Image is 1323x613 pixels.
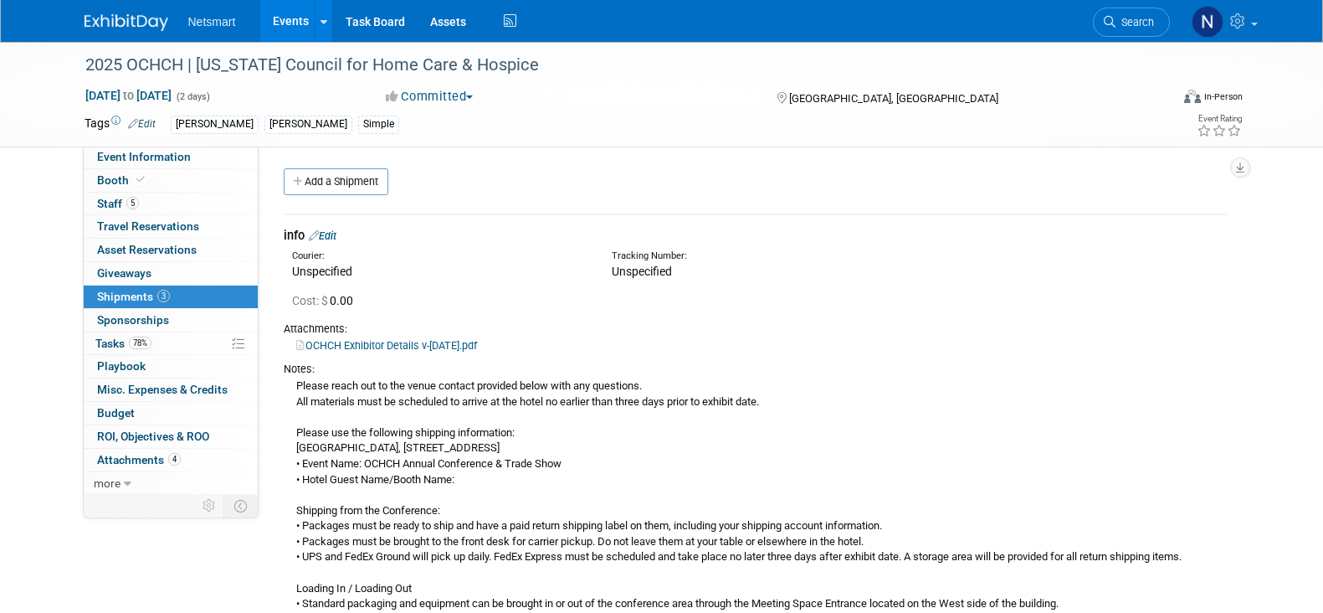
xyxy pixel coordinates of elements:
div: info [284,227,1227,245]
div: Simple [358,116,399,133]
a: Edit [128,118,156,130]
img: ExhibitDay [85,14,168,31]
div: Event Rating [1197,115,1242,123]
span: [DATE] [DATE] [85,88,172,103]
a: Search [1093,8,1170,37]
span: 3 [157,290,170,302]
span: Unspecified [612,265,672,278]
td: Tags [85,115,156,134]
td: Personalize Event Tab Strip [195,495,224,517]
img: Format-Inperson.png [1184,90,1201,103]
a: Shipments3 [84,286,258,308]
span: Cost: $ [292,294,330,307]
span: ROI, Objectives & ROO [97,430,209,443]
div: Unspecified [292,263,587,280]
a: Tasks78% [84,332,258,355]
a: Sponsorships [84,309,258,332]
div: Notes: [284,362,1227,377]
span: more [94,476,121,490]
td: Toggle Event Tabs [223,495,258,517]
a: Booth [84,169,258,192]
a: Attachments4 [84,449,258,471]
a: Event Information [84,146,258,168]
button: Committed [380,88,479,106]
span: 5 [126,197,139,209]
div: [PERSON_NAME] [171,116,259,133]
a: ROI, Objectives & ROO [84,425,258,448]
a: Giveaways [84,262,258,285]
a: Playbook [84,355,258,378]
div: Attachments: [284,322,1227,337]
span: Search [1115,16,1154,28]
a: Asset Reservations [84,239,258,261]
span: Asset Reservations [97,243,197,256]
span: Shipments [97,290,170,303]
a: more [84,472,258,495]
span: 0.00 [292,294,360,307]
span: to [121,89,136,102]
div: Courier: [292,250,587,263]
span: 4 [168,453,181,466]
a: OCHCH Exhibitor Details v-[DATE].pdf [296,339,477,352]
a: Edit [309,229,336,242]
div: Event Format [1071,87,1244,112]
a: Budget [84,402,258,425]
span: Giveaways [97,266,151,280]
div: Tracking Number: [612,250,987,263]
span: [GEOGRAPHIC_DATA], [GEOGRAPHIC_DATA] [789,92,998,105]
span: Travel Reservations [97,219,199,233]
span: Event Information [97,150,191,163]
span: (2 days) [175,91,210,102]
span: Playbook [97,359,146,373]
span: Netsmart [188,15,236,28]
span: Misc. Expenses & Credits [97,383,228,396]
span: 78% [129,337,151,349]
div: 2025 OCHCH | [US_STATE] Council for Home Care & Hospice [79,50,1145,80]
span: Tasks [95,337,151,350]
a: Staff5 [84,193,258,215]
a: Add a Shipment [284,168,388,195]
img: Nina Finn [1192,6,1223,38]
div: [PERSON_NAME] [264,116,352,133]
span: Budget [97,406,135,420]
a: Misc. Expenses & Credits [84,379,258,401]
span: Staff [97,197,139,210]
span: Sponsorships [97,313,169,327]
div: In-Person [1203,90,1243,103]
a: Travel Reservations [84,215,258,238]
i: Booth reservation complete [136,175,145,184]
span: Attachments [97,453,181,466]
span: Booth [97,173,148,187]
